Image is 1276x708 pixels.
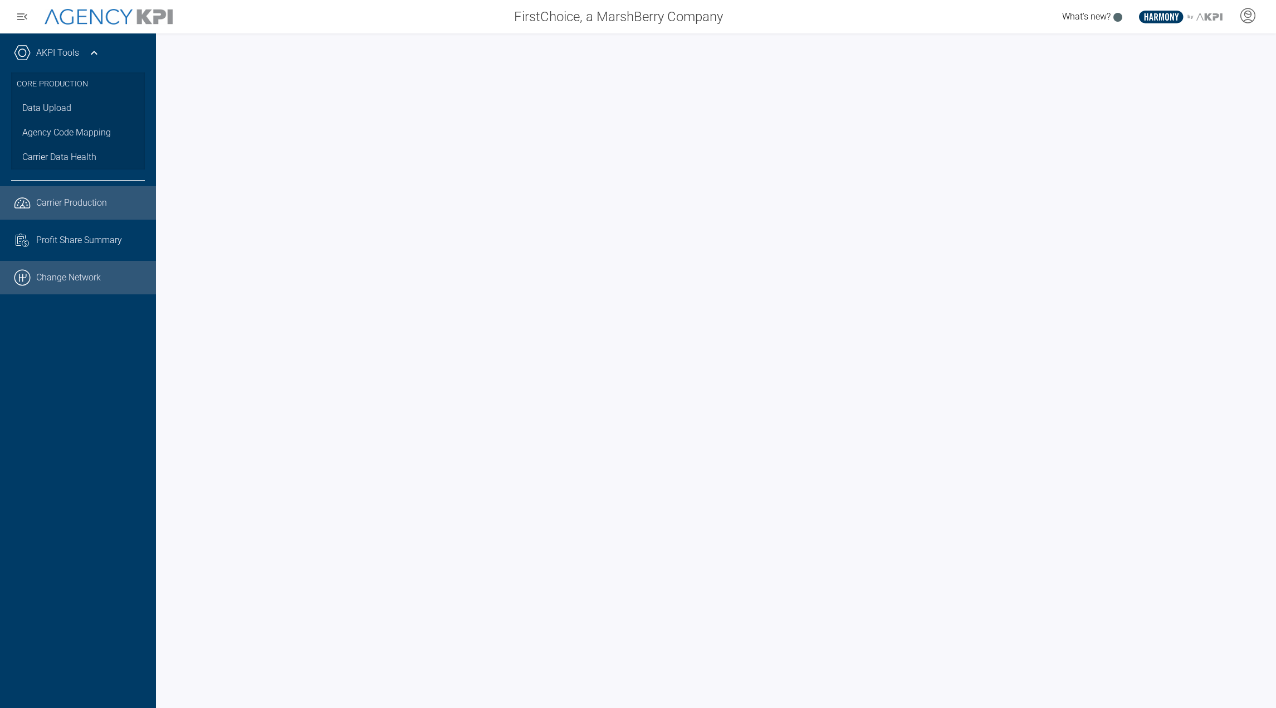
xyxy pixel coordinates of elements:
[514,7,723,27] span: FirstChoice, a MarshBerry Company
[36,234,122,247] span: Profit Share Summary
[17,72,139,96] h3: Core Production
[11,120,145,145] a: Agency Code Mapping
[1062,11,1111,22] span: What's new?
[11,96,145,120] a: Data Upload
[36,46,79,60] a: AKPI Tools
[45,9,173,25] img: AgencyKPI
[22,151,96,164] span: Carrier Data Health
[11,145,145,169] a: Carrier Data Health
[36,196,107,210] span: Carrier Production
